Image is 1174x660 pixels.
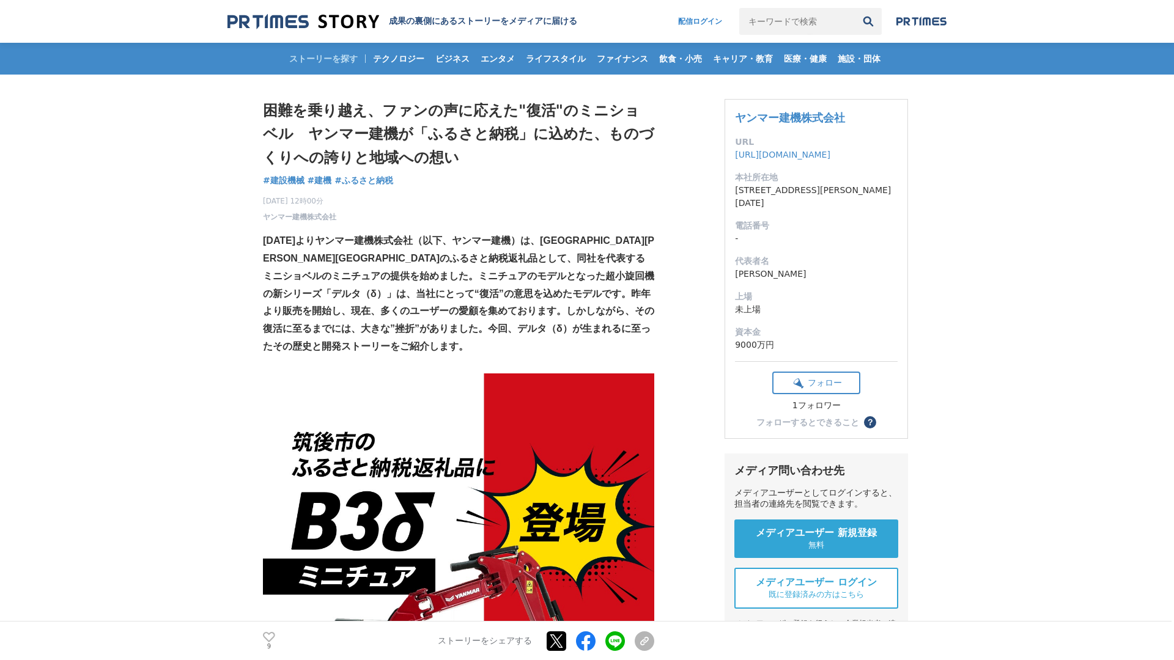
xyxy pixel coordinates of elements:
h1: 困難を乗り越え、ファンの声に応えた"復活"のミニショベル ヤンマー建機が「ふるさと納税」に込めた、ものづくりへの誇りと地域への想い [263,99,654,169]
dt: 電話番号 [735,219,898,232]
a: エンタメ [476,43,520,75]
dd: - [735,232,898,245]
a: ビジネス [430,43,474,75]
a: 配信ログイン [666,8,734,35]
a: メディアユーザー ログイン 既に登録済みの方はこちら [734,568,898,609]
span: ライフスタイル [521,53,591,64]
span: #建設機械 [263,175,305,186]
span: 既に登録済みの方はこちら [769,589,864,600]
button: フォロー [772,372,860,394]
span: エンタメ [476,53,520,64]
a: [URL][DOMAIN_NAME] [735,150,830,159]
input: キーワードで検索 [739,8,855,35]
span: メディアユーザー ログイン [756,576,877,589]
button: 検索 [855,8,882,35]
a: 飲食・小売 [654,43,707,75]
a: メディアユーザー 新規登録 無料 [734,519,898,558]
span: 医療・健康 [779,53,832,64]
dd: [STREET_ADDRESS][PERSON_NAME][DATE] [735,184,898,210]
dt: 代表者名 [735,255,898,268]
h2: 成果の裏側にあるストーリーをメディアに届ける [389,16,577,27]
a: ライフスタイル [521,43,591,75]
img: prtimes [896,16,947,26]
span: ビジネス [430,53,474,64]
dd: 未上場 [735,303,898,316]
a: ファイナンス [592,43,653,75]
img: 成果の裏側にあるストーリーをメディアに届ける [227,13,379,30]
a: #建設機械 [263,174,305,187]
a: 成果の裏側にあるストーリーをメディアに届ける 成果の裏側にあるストーリーをメディアに届ける [227,13,577,30]
span: 施設・団体 [833,53,885,64]
span: ファイナンス [592,53,653,64]
span: 飲食・小売 [654,53,707,64]
span: #ふるさと納税 [334,175,393,186]
dd: 9000万円 [735,339,898,351]
a: #ふるさと納税 [334,174,393,187]
span: テクノロジー [368,53,429,64]
a: ヤンマー建機株式会社 [735,111,845,124]
div: 1フォロワー [772,400,860,411]
dt: URL [735,136,898,148]
a: #建機 [308,174,332,187]
dt: 上場 [735,290,898,303]
div: フォローするとできること [756,418,859,427]
span: メディアユーザー 新規登録 [756,527,877,540]
p: ストーリーをシェアする [438,636,532,647]
div: メディアユーザーとしてログインすると、担当者の連絡先を閲覧できます。 [734,488,898,510]
span: [DATE] 12時00分 [263,196,336,207]
span: ？ [866,418,874,427]
a: キャリア・教育 [708,43,778,75]
span: キャリア・教育 [708,53,778,64]
button: ？ [864,416,876,428]
dt: 本社所在地 [735,171,898,184]
dt: 資本金 [735,326,898,339]
span: #建機 [308,175,332,186]
strong: [DATE]よりヤンマー建機株式会社（以下、ヤンマー建機）は、[GEOGRAPHIC_DATA][PERSON_NAME][GEOGRAPHIC_DATA]のふるさと納税返礼品として、同社を代表... [263,235,654,351]
a: テクノロジー [368,43,429,75]
p: 9 [263,643,275,650]
a: 施設・団体 [833,43,885,75]
a: ヤンマー建機株式会社 [263,211,336,222]
a: 医療・健康 [779,43,832,75]
span: 無料 [808,540,824,551]
dd: [PERSON_NAME] [735,268,898,280]
div: メディア問い合わせ先 [734,463,898,478]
